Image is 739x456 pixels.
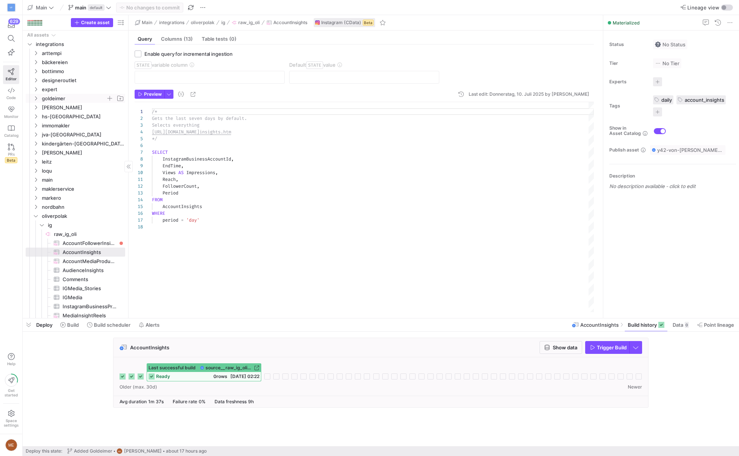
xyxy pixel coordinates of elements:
[613,20,640,26] span: Materialized
[135,115,143,122] div: 2
[694,318,737,331] button: Point lineage
[26,230,125,239] div: Press SPACE to select this row.
[42,139,124,148] span: kindergärten-[GEOGRAPHIC_DATA]
[135,203,143,210] div: 15
[213,373,227,379] span: 0 rows
[219,18,227,27] button: ig
[148,399,164,404] span: 1m 37s
[135,162,143,169] div: 9
[152,149,168,155] span: SELECT
[135,176,143,183] div: 11
[142,20,152,25] span: Main
[184,37,193,41] span: (13)
[26,175,125,184] div: Press SPACE to select this row.
[117,448,123,454] div: ME
[63,248,117,257] span: AccountInsights​​​​​​​​​
[26,94,125,103] div: Press SPACE to select this row.
[42,194,124,202] span: markero
[135,318,163,331] button: Alerts
[26,184,125,193] div: Press SPACE to select this row.
[144,92,162,97] span: Preview
[5,439,17,451] div: ME
[135,122,143,129] div: 3
[135,149,143,156] div: 7
[26,248,125,257] a: AccountInsights​​​​​​​​​
[63,275,117,284] span: Comments​​​​​​​​​
[36,5,47,11] span: Main
[26,275,125,284] div: Press SPACE to select this row.
[163,183,197,189] span: FollowerCount
[3,350,19,369] button: Help
[6,77,17,81] span: Editor
[138,37,152,41] span: Query
[5,388,18,397] span: Get started
[26,239,125,248] div: Press SPACE to select this row.
[178,170,184,176] span: AS
[135,210,143,217] div: 16
[57,318,82,331] button: Build
[26,230,125,239] a: raw_ig_oli​​​​​​​​
[26,266,125,275] div: Press SPACE to select this row.
[26,284,125,293] div: Press SPACE to select this row.
[81,20,110,25] span: Create asset
[26,49,125,58] div: Press SPACE to select this row.
[42,167,124,175] span: loqu
[163,170,176,176] span: Views
[26,139,125,148] div: Press SPACE to select this row.
[186,170,215,176] span: Impressions
[84,318,134,331] button: Build scheduler
[135,183,143,190] div: 12
[3,437,19,453] button: ME
[199,399,205,404] span: 0%
[215,399,247,404] span: Data freshness
[66,3,113,12] button: maindefault
[144,51,233,57] span: Enable query for incremental ingestion
[156,374,170,379] span: ready
[152,197,163,203] span: FROM
[26,103,125,112] div: Press SPACE to select this row.
[135,108,143,115] div: 1
[653,58,681,68] button: No tierNo Tier
[65,446,209,456] button: Added GoldeimerME[PERSON_NAME]about 17 hours ago
[628,384,642,390] span: Newer
[42,185,124,193] span: maklerservice
[42,76,124,85] span: designeroutlet
[26,58,125,67] div: Press SPACE to select this row.
[655,41,685,47] span: No Status
[26,85,125,94] div: Press SPACE to select this row.
[26,293,125,302] a: IGMedia​​​​​​​​​
[42,121,124,130] span: immomakler
[54,230,124,239] span: raw_ig_oli​​​​​​​​
[42,130,124,139] span: jva-[GEOGRAPHIC_DATA]
[42,67,124,76] span: bottimmo
[6,95,16,100] span: Code
[306,61,323,69] span: STATE
[321,20,361,25] span: Instagram (CData)
[146,322,159,328] span: Alerts
[26,166,125,175] div: Press SPACE to select this row.
[135,142,143,149] div: 6
[363,20,374,26] span: Beta
[26,31,125,40] div: Press SPACE to select this row.
[26,3,56,12] button: Main
[540,341,582,354] button: Show data
[26,266,125,275] a: AudienceInsights​​​​​​​​​
[88,5,104,11] span: default
[26,220,125,230] div: Press SPACE to select this row.
[221,20,225,25] span: ig
[230,18,262,27] button: raw_ig_oli
[26,248,125,257] div: Press SPACE to select this row.
[3,103,19,122] a: Monitor
[157,18,186,27] button: integrations
[6,361,16,366] span: Help
[26,202,125,211] div: Press SPACE to select this row.
[4,418,18,427] span: Space settings
[42,94,106,103] span: goldeimer
[609,79,647,84] span: Experts
[163,217,178,223] span: period
[26,157,125,166] div: Press SPACE to select this row.
[26,148,125,157] div: Press SPACE to select this row.
[135,169,143,176] div: 10
[94,322,130,328] span: Build scheduler
[26,40,125,49] div: Press SPACE to select this row.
